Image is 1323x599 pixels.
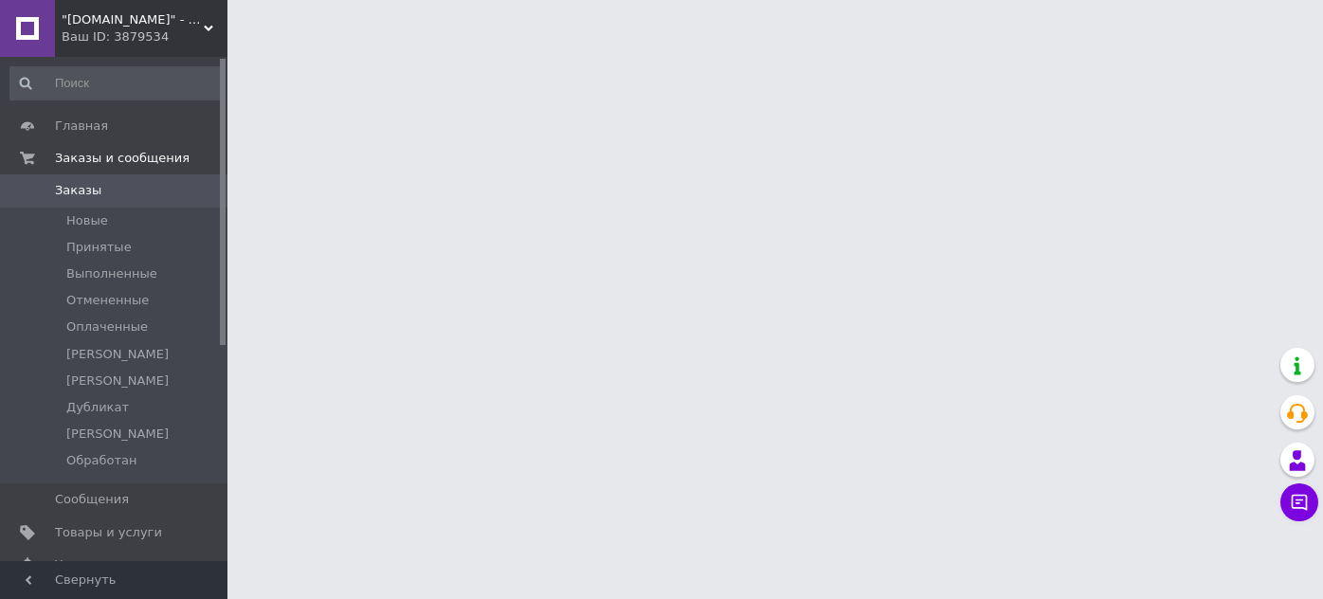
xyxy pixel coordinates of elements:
[55,556,141,573] span: Уведомления
[66,239,132,256] span: Принятые
[66,212,108,229] span: Новые
[62,11,204,28] span: "intershoes.in.ua" - интернет-магазин
[66,372,169,390] span: [PERSON_NAME]
[66,346,169,363] span: [PERSON_NAME]
[9,66,224,100] input: Поиск
[66,292,149,309] span: Отмененные
[66,265,157,282] span: Выполненные
[66,426,169,443] span: [PERSON_NAME]
[55,491,129,508] span: Сообщения
[62,28,227,45] div: Ваш ID: 3879534
[66,318,148,336] span: Оплаченные
[55,118,108,135] span: Главная
[1280,483,1318,521] button: Чат с покупателем
[55,524,162,541] span: Товары и услуги
[55,150,190,167] span: Заказы и сообщения
[66,452,136,469] span: Обработан
[55,182,101,199] span: Заказы
[66,399,129,416] span: Дубликат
